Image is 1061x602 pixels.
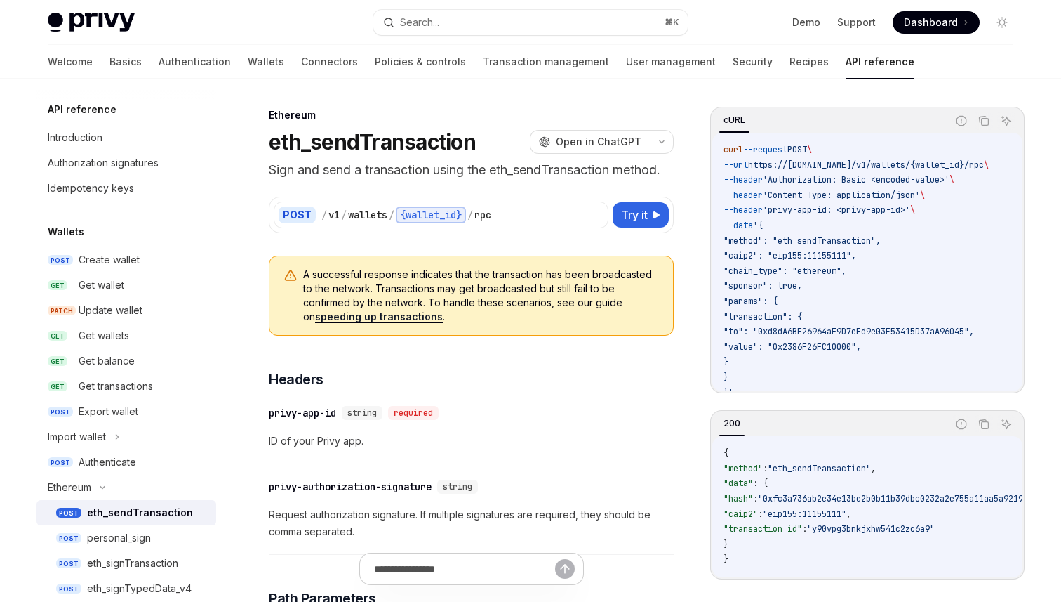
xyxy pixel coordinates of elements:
span: POST [56,558,81,569]
span: POST [56,508,81,518]
span: \ [949,174,954,185]
span: "params": { [723,296,778,307]
span: PATCH [48,306,76,316]
span: POST [48,457,73,468]
div: Ethereum [48,479,91,496]
span: "eth_sendTransaction" [768,463,871,474]
span: "sponsor": true, [723,280,802,292]
span: --request [743,144,787,155]
button: Copy the contents from the code block [975,415,993,433]
button: Toggle dark mode [991,11,1013,34]
button: Report incorrect code [952,112,970,130]
span: --header [723,174,763,185]
span: https://[DOMAIN_NAME]/v1/wallets/{wallet_id}/rpc [748,159,984,171]
div: eth_signTypedData_v4 [87,580,192,597]
div: {wallet_id} [396,207,466,223]
span: ID of your Privy app. [269,433,674,450]
a: POSTAuthenticate [36,450,216,475]
span: "chain_type": "ethereum", [723,266,846,277]
a: Policies & controls [375,45,466,79]
span: POST [787,144,807,155]
a: Welcome [48,45,93,79]
div: rpc [474,208,491,222]
button: Try it [613,202,669,228]
div: Get balance [79,353,135,369]
span: "transaction_id" [723,523,802,535]
span: \ [910,204,915,216]
div: eth_signTransaction [87,555,178,572]
span: GET [48,356,67,367]
span: : [758,509,763,520]
span: --header [723,204,763,216]
span: Headers [269,369,323,389]
div: Create wallet [79,251,140,268]
span: \ [984,159,989,171]
div: Ethereum [269,108,674,122]
span: : [753,493,758,504]
span: GET [48,331,67,341]
span: \ [807,144,812,155]
div: eth_sendTransaction [87,504,193,521]
span: { [723,447,728,459]
span: "hash" [723,493,753,504]
span: --data [723,220,753,231]
span: POST [56,584,81,594]
span: string [347,407,377,419]
div: / [321,208,327,222]
button: Copy the contents from the code block [975,112,993,130]
div: Get wallet [79,277,124,294]
a: speeding up transactions [315,310,443,323]
a: GETGet transactions [36,374,216,399]
span: '{ [753,220,763,231]
a: POSTpersonal_sign [36,525,216,551]
a: POSTExport wallet [36,399,216,424]
span: "to": "0xd8dA6BF26964aF9D7eEd9e03E53415D37aA96045", [723,326,974,337]
button: Report incorrect code [952,415,970,433]
div: / [341,208,347,222]
h1: eth_sendTransaction [269,129,476,155]
span: A successful response indicates that the transaction has been broadcasted to the network. Transac... [303,268,659,324]
a: PATCHUpdate wallet [36,298,216,323]
div: Idempotency keys [48,180,134,197]
div: required [388,406,439,420]
span: --header [723,190,763,201]
a: Recipes [789,45,829,79]
span: string [443,481,472,492]
button: Send message [555,559,575,579]
span: 'privy-app-id: <privy-app-id>' [763,204,910,216]
span: "eip155:11155111" [763,509,846,520]
a: Introduction [36,125,216,150]
span: "method" [723,463,763,474]
span: GET [48,381,67,392]
span: "method": "eth_sendTransaction", [723,235,881,247]
span: , [846,509,851,520]
span: \ [920,190,925,201]
a: POSTeth_signTypedData_v4 [36,576,216,601]
div: POST [279,207,316,223]
div: Get transactions [79,378,153,395]
div: 200 [719,415,745,432]
div: privy-authorization-signature [269,480,432,494]
button: Open in ChatGPT [530,130,650,154]
a: GETGet balance [36,348,216,374]
span: GET [48,280,67,291]
span: Dashboard [904,15,958,30]
a: Idempotency keys [36,176,216,201]
div: Introduction [48,129,102,146]
span: curl [723,144,743,155]
span: POST [48,255,73,266]
a: Basics [109,45,142,79]
span: : { [753,478,768,489]
span: , [871,463,876,474]
div: Search... [400,14,439,31]
span: : [802,523,807,535]
div: Authorization signatures [48,155,159,171]
a: Demo [792,15,820,30]
span: "data" [723,478,753,489]
a: User management [626,45,716,79]
a: Connectors [301,45,358,79]
div: Update wallet [79,302,142,319]
div: v1 [328,208,340,222]
div: Authenticate [79,454,136,471]
a: GETGet wallet [36,273,216,298]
